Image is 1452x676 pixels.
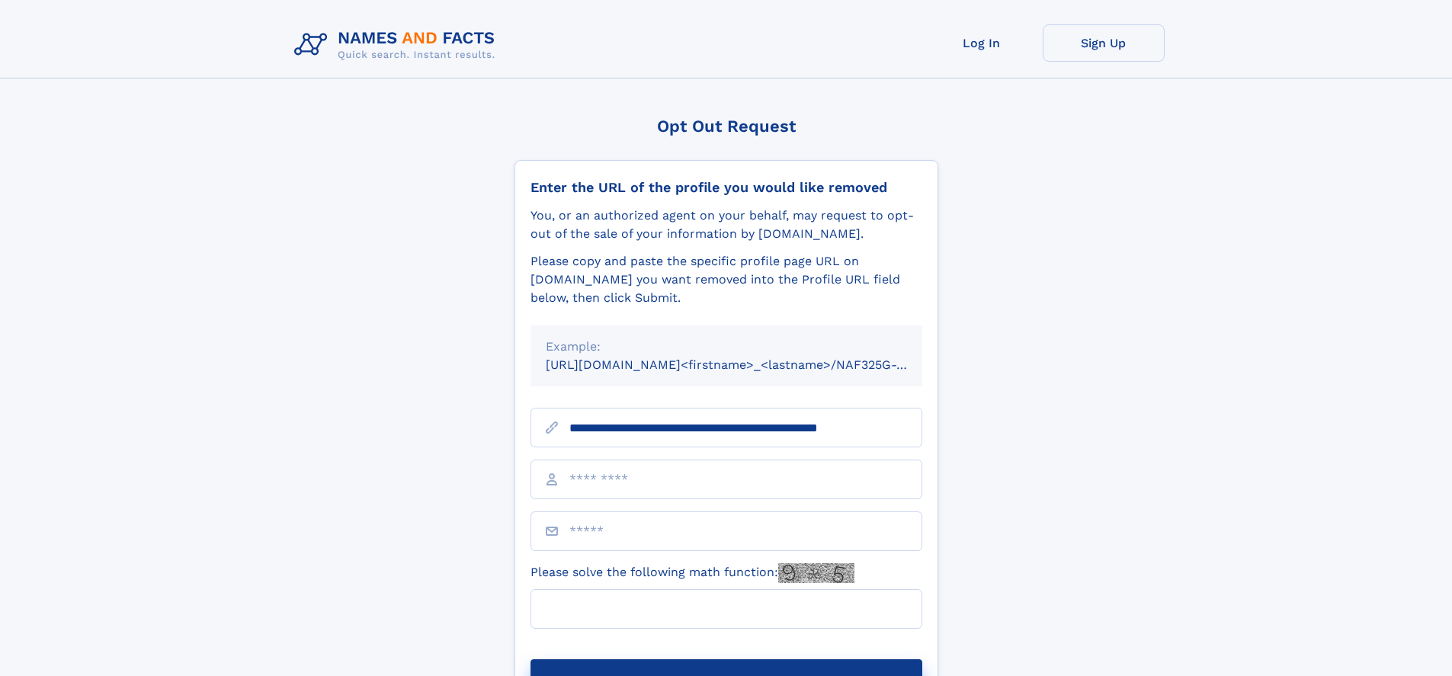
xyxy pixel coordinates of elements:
div: Please copy and paste the specific profile page URL on [DOMAIN_NAME] you want removed into the Pr... [530,252,922,307]
a: Log In [921,24,1043,62]
div: Opt Out Request [514,117,938,136]
label: Please solve the following math function: [530,563,854,583]
div: You, or an authorized agent on your behalf, may request to opt-out of the sale of your informatio... [530,207,922,243]
a: Sign Up [1043,24,1165,62]
div: Example: [546,338,907,356]
small: [URL][DOMAIN_NAME]<firstname>_<lastname>/NAF325G-xxxxxxxx [546,357,951,372]
div: Enter the URL of the profile you would like removed [530,179,922,196]
img: Logo Names and Facts [288,24,508,66]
